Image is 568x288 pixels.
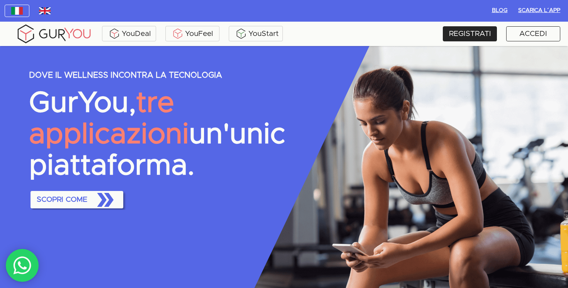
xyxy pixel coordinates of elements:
button: Scarica l´App [515,5,563,17]
img: whatsAppIcon.04b8739f.svg [13,256,32,275]
img: ALVAdSatItgsAAAAAElFTkSuQmCC [109,28,120,39]
p: DOVE IL WELLNESS INCONTRA LA TECNOLOGIA [29,71,284,80]
a: YouDeal [102,26,156,41]
img: BxzlDwAAAAABJRU5ErkJggg== [235,28,247,39]
a: YouStart [229,26,283,41]
p: GurYou, un'unica piattaforma. [29,88,284,182]
a: ACCEDI [506,26,560,41]
a: YouFeel [165,26,219,41]
span: BLOG [490,6,509,15]
iframe: Chat Widget [529,251,568,288]
img: wDv7cRK3VHVvwAAACV0RVh0ZGF0ZTpjcmVhdGUAMjAxOC0wMy0yNVQwMToxNzoxMiswMDowMGv4vjwAAAAldEVYdGRhdGU6bW... [39,7,51,14]
a: REGISTRATI [443,26,497,41]
button: BLOG [487,5,512,17]
img: gyLogo01.5aaa2cff.png [15,23,93,44]
button: SCOPRI COME [31,191,123,209]
span: SCOPRI COME [34,187,120,212]
div: YouDeal [104,28,154,39]
div: YouFeel [167,28,218,39]
img: KDuXBJLpDstiOJIlCPq11sr8c6VfEN1ke5YIAoPlCPqmrDPlQeIQgHlNqkP7FCiAKJQRHlC7RCaiHTHAlEEQLmFuo+mIt2xQB... [172,28,184,39]
img: italy.83948c3f.jpg [11,7,23,15]
span: Scarica l´App [518,6,560,15]
div: YouStart [231,28,281,39]
a: SCOPRI COME [29,189,125,210]
span: tre applicazioni [29,89,189,149]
